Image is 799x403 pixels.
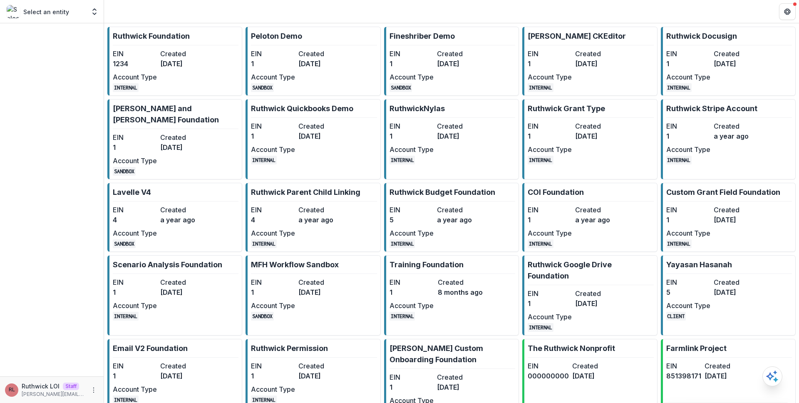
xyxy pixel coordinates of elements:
[528,299,572,308] dd: 1
[714,121,758,131] dt: Created
[384,183,519,252] a: Ruthwick Budget FoundationEIN5Createda year agoAccount TypeINTERNAL
[251,49,295,59] dt: EIN
[160,205,204,215] dt: Created
[666,277,710,287] dt: EIN
[528,121,572,131] dt: EIN
[666,301,710,311] dt: Account Type
[762,366,782,386] button: Open AI Assistant
[666,83,692,92] code: INTERNAL
[572,371,613,381] dd: [DATE]
[298,277,342,287] dt: Created
[113,72,157,82] dt: Account Type
[246,255,380,336] a: MFH Workflow SandboxEIN1Created[DATE]Account TypeSANDBOX
[384,99,519,179] a: RuthwickNylasEIN1Created[DATE]Account TypeINTERNAL
[390,121,434,131] dt: EIN
[666,371,701,381] dd: 851398171
[390,103,445,114] p: RuthwickNylas
[384,255,519,336] a: Training FoundationEIN1Created8 months agoAccount TypeINTERNAL
[160,371,204,381] dd: [DATE]
[160,215,204,225] dd: a year ago
[705,371,739,381] dd: [DATE]
[528,49,572,59] dt: EIN
[9,387,15,393] div: Ruthwick LOI
[246,183,380,252] a: Ruthwick Parent Child LinkingEIN4Createda year agoAccount TypeINTERNAL
[251,121,295,131] dt: EIN
[113,215,157,225] dd: 4
[298,205,342,215] dt: Created
[251,156,277,164] code: INTERNAL
[251,312,274,321] code: SANDBOX
[251,301,295,311] dt: Account Type
[528,343,615,354] p: The Ruthwick Nonprofit
[666,205,710,215] dt: EIN
[437,382,481,392] dd: [DATE]
[661,183,796,252] a: Custom Grant Field FoundationEIN1Created[DATE]Account TypeINTERNAL
[251,30,302,42] p: Peloton Demo
[113,187,151,198] p: Lavelle V4
[251,103,353,114] p: Ruthwick Quickbooks Demo
[113,103,238,125] p: [PERSON_NAME] and [PERSON_NAME] Foundation
[160,132,204,142] dt: Created
[113,30,190,42] p: Ruthwick Foundation
[528,361,569,371] dt: EIN
[666,103,757,114] p: Ruthwick Stripe Account
[666,312,686,321] code: CLIENT
[107,183,242,252] a: Lavelle V4EIN4Createda year agoAccount TypeSANDBOX
[528,239,553,248] code: INTERNAL
[666,215,710,225] dd: 1
[390,312,415,321] code: INTERNAL
[298,287,342,297] dd: [DATE]
[113,301,157,311] dt: Account Type
[390,49,434,59] dt: EIN
[437,131,481,141] dd: [DATE]
[575,215,619,225] dd: a year ago
[390,187,495,198] p: Ruthwick Budget Foundation
[251,371,295,381] dd: 1
[298,131,342,141] dd: [DATE]
[113,239,136,248] code: SANDBOX
[384,27,519,96] a: Fineshriber DemoEIN1Created[DATE]Account TypeSANDBOX
[7,5,20,18] img: Select an entity
[23,7,69,16] p: Select an entity
[528,323,553,332] code: INTERNAL
[437,372,481,382] dt: Created
[437,215,481,225] dd: a year ago
[528,83,553,92] code: INTERNAL
[528,187,584,198] p: COI Foundation
[528,103,605,114] p: Ruthwick Grant Type
[666,144,710,154] dt: Account Type
[528,371,569,381] dd: 000000000
[113,312,139,321] code: INTERNAL
[113,259,222,270] p: Scenario Analysis Foundation
[251,384,295,394] dt: Account Type
[63,383,79,390] p: Staff
[666,361,701,371] dt: EIN
[666,59,710,69] dd: 1
[528,144,572,154] dt: Account Type
[666,187,780,198] p: Custom Grant Field Foundation
[666,156,692,164] code: INTERNAL
[113,167,136,176] code: SANDBOX
[251,72,295,82] dt: Account Type
[390,30,455,42] p: Fineshriber Demo
[390,144,434,154] dt: Account Type
[779,3,796,20] button: Get Help
[246,27,380,96] a: Peloton DemoEIN1Created[DATE]Account TypeSANDBOX
[160,361,204,371] dt: Created
[160,287,204,297] dd: [DATE]
[107,27,242,96] a: Ruthwick FoundationEIN1234Created[DATE]Account TypeINTERNAL
[666,259,732,270] p: Yayasan Hasanah
[575,299,619,308] dd: [DATE]
[298,371,342,381] dd: [DATE]
[572,361,613,371] dt: Created
[113,384,157,394] dt: Account Type
[528,215,572,225] dd: 1
[666,287,710,297] dd: 5
[661,99,796,179] a: Ruthwick Stripe AccountEIN1Createda year agoAccount TypeINTERNAL
[714,59,758,69] dd: [DATE]
[705,361,739,371] dt: Created
[113,132,157,142] dt: EIN
[666,131,710,141] dd: 1
[390,259,464,270] p: Training Foundation
[251,228,295,238] dt: Account Type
